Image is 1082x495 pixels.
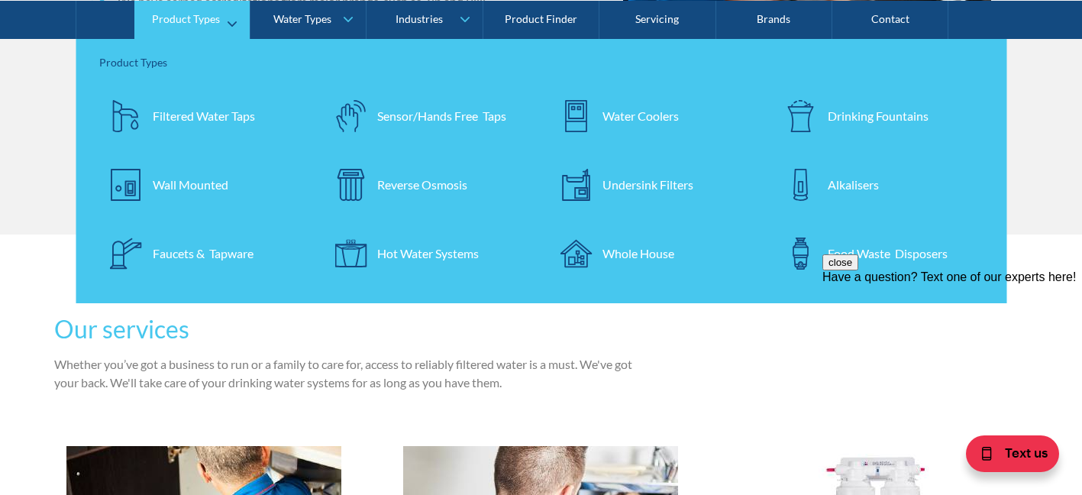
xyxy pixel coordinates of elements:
[153,175,228,193] div: Wall Mounted
[774,226,984,280] a: Food Waste Disposers
[54,355,641,392] p: Whether you’ve got a business to run or a family to care for, access to reliably filtered water i...
[377,175,467,193] div: Reverse Osmosis
[828,244,948,262] div: Food Waste Disposers
[99,226,309,280] a: Faucets & Tapware
[602,175,693,193] div: Undersink Filters
[377,244,479,262] div: Hot Water Systems
[602,106,679,125] div: Water Coolers
[549,89,759,142] a: Water Coolers
[153,244,254,262] div: Faucets & Tapware
[602,244,674,262] div: Whole House
[152,12,220,25] div: Product Types
[99,89,309,142] a: Filtered Water Taps
[324,157,534,211] a: Reverse Osmosis
[99,157,309,211] a: Wall Mounted
[153,106,255,125] div: Filtered Water Taps
[377,106,506,125] div: Sensor/Hands Free Taps
[828,175,879,193] div: Alkalisers
[549,226,759,280] a: Whole House
[54,311,641,348] h3: Our services
[828,106,929,125] div: Drinking Fountains
[324,226,534,280] a: Hot Water Systems
[76,38,1007,302] nav: Product Types
[324,89,534,142] a: Sensor/Hands Free Taps
[822,254,1082,438] iframe: podium webchat widget prompt
[774,89,984,142] a: Drinking Fountains
[774,157,984,211] a: Alkalisers
[273,12,331,25] div: Water Types
[396,12,443,25] div: Industries
[549,157,759,211] a: Undersink Filters
[960,419,1082,495] iframe: podium webchat widget bubble
[99,53,984,70] div: Product Types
